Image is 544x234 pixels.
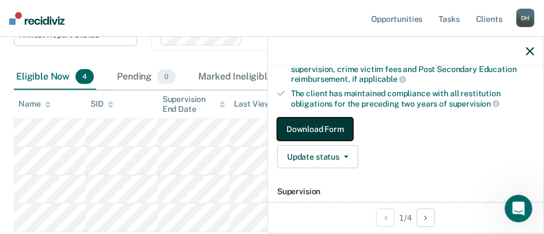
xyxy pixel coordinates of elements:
div: Supervision End Date [163,95,225,114]
button: Download Form [277,118,353,141]
dt: Supervision [277,187,534,197]
div: 1 / 4 [268,202,543,233]
img: Recidiviz [9,12,65,25]
a: Navigate to form link [277,118,534,141]
div: The client has maintained compliance with all restitution obligations for the preceding two years of [291,89,534,108]
span: supervision [449,99,500,108]
div: Last Viewed [235,99,290,109]
div: Marked Ineligible [197,65,299,90]
div: The client has demonstrated a good faith effort to comply with supervision, crime victim fees and... [291,55,534,84]
div: D H [516,9,535,27]
button: Update status [277,145,358,168]
span: applicable [360,74,406,84]
span: 0 [157,69,175,84]
button: Previous Opportunity [376,209,395,227]
div: Pending [115,65,177,90]
span: 4 [75,69,94,84]
div: SID [90,99,114,109]
iframe: Intercom live chat [505,195,532,222]
button: Next Opportunity [417,209,435,227]
div: Name [18,99,51,109]
div: Eligible Now [14,65,96,90]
